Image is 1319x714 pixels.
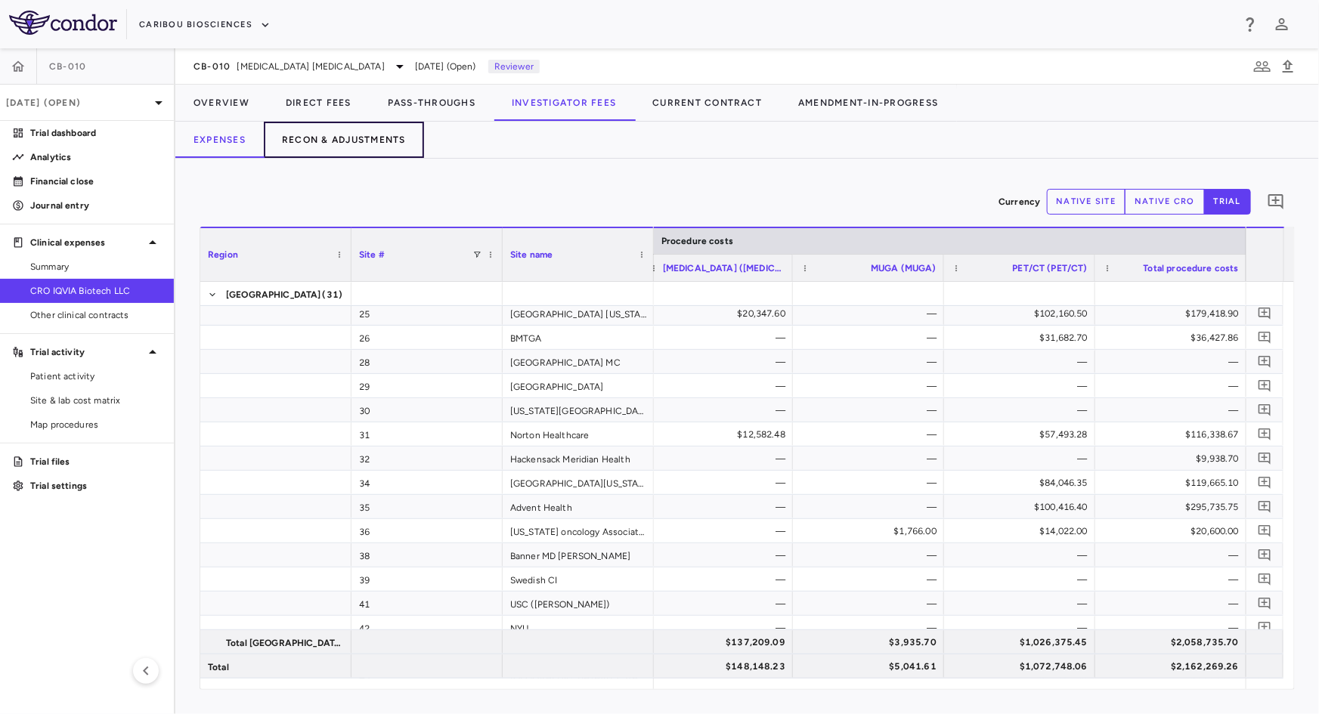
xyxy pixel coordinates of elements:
div: $12,582.48 [655,422,785,447]
div: 25 [351,301,503,325]
div: $36,427.86 [1109,326,1239,350]
div: Hackensack Meridian Health [503,447,654,470]
div: — [807,350,937,374]
svg: Add comment [1258,379,1272,393]
div: — [958,616,1088,640]
p: Trial settings [30,479,162,493]
div: — [958,543,1088,567]
div: — [807,495,937,519]
div: Advent Health [503,495,654,518]
div: $179,418.90 [1109,301,1239,326]
div: — [655,398,785,422]
div: $9,938.70 [1109,447,1239,471]
span: Summary [30,260,162,274]
div: — [655,592,785,616]
button: Add comment [1255,617,1275,638]
div: $137,209.09 [655,630,785,654]
button: Direct Fees [268,85,370,121]
span: MUGA (MUGA) [871,263,937,274]
div: — [655,326,785,350]
p: Currency [999,195,1040,209]
button: Pass-Throughs [370,85,494,121]
button: Add comment [1255,569,1275,589]
span: Total [GEOGRAPHIC_DATA] [226,631,342,655]
button: Add comment [1255,496,1275,517]
p: Analytics [30,150,162,164]
button: Expenses [175,122,264,158]
button: Caribou Biosciences [139,13,271,37]
div: 42 [351,616,503,639]
div: $84,046.35 [958,471,1088,495]
div: — [1109,374,1239,398]
div: — [807,592,937,616]
div: — [807,422,937,447]
span: Total [208,655,229,679]
button: Amendment-In-Progress [780,85,956,121]
div: — [1109,398,1239,422]
svg: Add comment [1258,306,1272,320]
div: — [1109,616,1239,640]
div: — [1109,350,1239,374]
span: (31) [323,283,343,307]
p: Trial dashboard [30,126,162,140]
p: Reviewer [488,60,540,73]
div: — [655,543,785,567]
div: [GEOGRAPHIC_DATA][US_STATE] [503,471,654,494]
div: — [958,374,1088,398]
button: Add comment [1255,376,1275,396]
span: Total procedure costs [1144,263,1239,274]
div: — [807,567,937,592]
div: [GEOGRAPHIC_DATA] MC [503,350,654,373]
img: logo-full-BYUhSk78.svg [9,11,117,35]
div: $100,416.40 [958,495,1088,519]
svg: Add comment [1258,572,1272,586]
span: [GEOGRAPHIC_DATA] [226,283,321,307]
div: $31,682.70 [958,326,1088,350]
div: — [807,374,937,398]
button: Add comment [1255,351,1275,372]
svg: Add comment [1258,620,1272,635]
span: Region [208,249,238,260]
div: 32 [351,447,503,470]
div: $116,338.67 [1109,422,1239,447]
div: — [1109,543,1239,567]
div: — [807,616,937,640]
svg: Add comment [1258,451,1272,465]
div: — [655,447,785,471]
button: Add comment [1255,545,1275,565]
div: $295,735.75 [1109,495,1239,519]
div: $3,935.70 [807,630,937,654]
div: — [958,447,1088,471]
div: — [807,471,937,495]
svg: Add comment [1258,524,1272,538]
span: Map procedures [30,418,162,431]
span: Site & lab cost matrix [30,394,162,407]
div: [GEOGRAPHIC_DATA] [503,374,654,397]
div: Norton Healthcare [503,422,654,446]
div: 31 [351,422,503,446]
div: — [655,495,785,519]
div: — [655,350,785,374]
div: $14,022.00 [958,519,1088,543]
div: — [807,326,937,350]
span: Site name [510,249,553,260]
span: [MEDICAL_DATA] [MEDICAL_DATA] [237,60,385,73]
p: Journal entry [30,199,162,212]
div: $20,600.00 [1109,519,1239,543]
span: [DATE] (Open) [415,60,476,73]
div: $20,347.60 [655,301,785,326]
div: — [655,374,785,398]
button: Add comment [1255,424,1275,444]
button: native site [1047,189,1126,215]
div: 36 [351,519,503,542]
button: Add comment [1263,189,1289,215]
p: Financial close [30,175,162,188]
p: [DATE] (Open) [6,96,150,110]
div: Banner MD [PERSON_NAME] [503,543,654,567]
div: 35 [351,495,503,518]
div: 34 [351,471,503,494]
div: NYU [503,616,654,639]
div: 30 [351,398,503,422]
div: [US_STATE][GEOGRAPHIC_DATA] [503,398,654,422]
button: Add comment [1255,400,1275,420]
